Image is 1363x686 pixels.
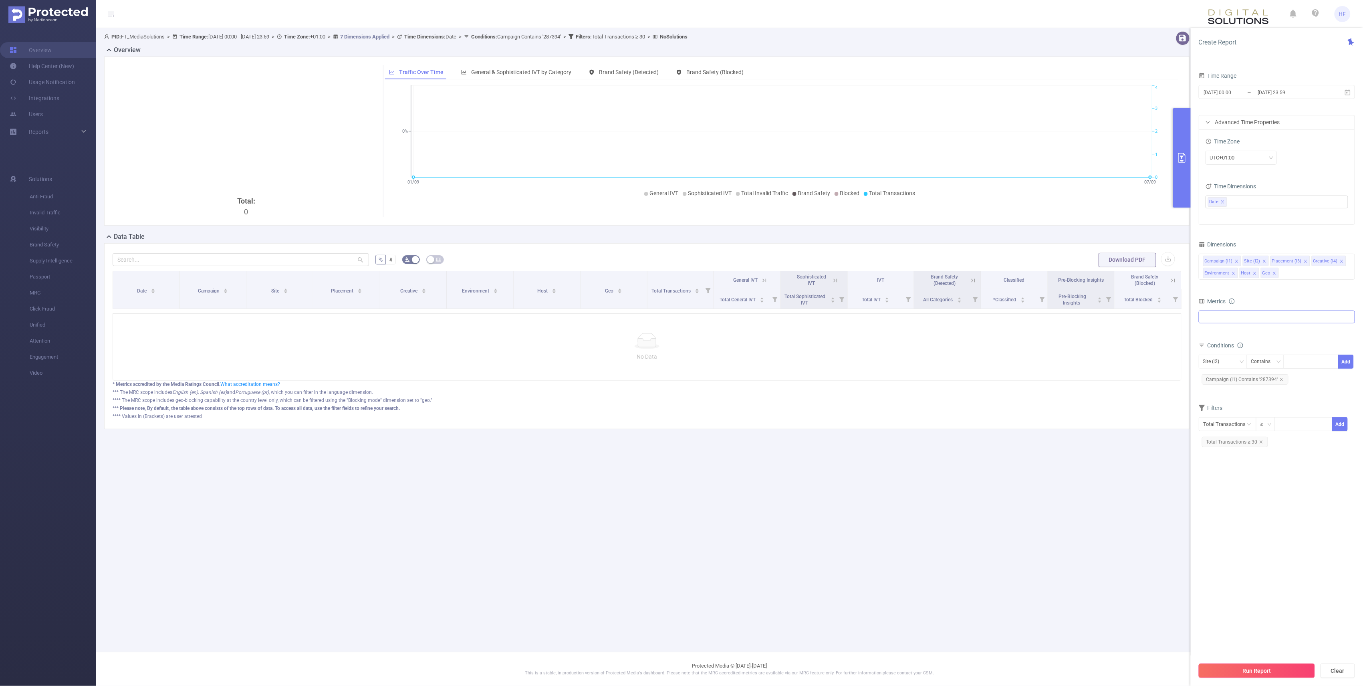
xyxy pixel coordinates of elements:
[733,277,758,283] span: General IVT
[1267,422,1272,428] i: icon: down
[114,232,145,242] h2: Data Table
[1257,87,1322,98] input: End date
[702,271,714,309] i: Filter menu
[461,69,467,75] i: icon: bar-chart
[1157,296,1162,301] div: Sort
[1232,271,1236,276] i: icon: close
[1269,155,1274,161] i: icon: down
[165,34,172,40] span: >
[1099,253,1156,267] button: Download PDF
[1098,299,1102,302] i: icon: caret-down
[179,34,208,40] b: Time Range:
[1145,180,1156,185] tspan: 07/09
[402,129,408,134] tspan: 0%
[1203,355,1225,368] div: Site (l2)
[695,287,699,290] i: icon: caret-up
[720,297,757,303] span: Total General IVT
[237,197,255,205] b: Total:
[797,274,826,286] span: Sophisticated IVT
[836,289,847,309] i: Filter menu
[1199,405,1223,411] span: Filters
[113,397,1182,404] div: **** The MRC scope includes geo-blocking capability at the country level only, which can be filte...
[760,296,764,299] i: icon: caret-up
[537,288,549,294] span: Host
[30,253,96,269] span: Supply Intelligence
[1020,296,1025,301] div: Sort
[379,256,383,263] span: %
[1238,343,1243,348] i: icon: info-circle
[30,237,96,253] span: Brand Safety
[1199,298,1226,305] span: Metrics
[1251,355,1276,368] div: Contains
[1340,259,1344,264] i: icon: close
[742,190,788,196] span: Total Invalid Traffic
[137,288,148,294] span: Date
[331,288,355,294] span: Placement
[1103,289,1114,309] i: Filter menu
[1229,299,1235,304] i: icon: info-circle
[1199,115,1355,129] div: icon: rightAdvanced Time Properties
[1261,268,1279,278] li: Geo
[113,389,1182,396] div: *** The MRC scope includes and , which you can filter in the language dimension.
[1157,296,1161,299] i: icon: caret-up
[957,296,962,299] i: icon: caret-up
[1260,418,1269,431] div: ≥
[404,34,456,40] span: Date
[1199,664,1315,678] button: Run Report
[1131,274,1159,286] span: Brand Safety (Blocked)
[172,389,227,395] i: English (en), Spanish (es)
[1157,299,1161,302] i: icon: caret-down
[493,287,498,292] div: Sort
[994,297,1018,303] span: *Classified
[30,317,96,333] span: Unified
[599,69,659,75] span: Brand Safety (Detected)
[29,171,52,187] span: Solutions
[1241,268,1251,278] div: Host
[421,287,426,292] div: Sort
[618,290,622,293] i: icon: caret-down
[831,299,835,302] i: icon: caret-down
[686,69,744,75] span: Brand Safety (Blocked)
[269,34,277,40] span: >
[1199,73,1237,79] span: Time Range
[1203,268,1238,278] li: Environment
[462,288,490,294] span: Environment
[903,289,914,309] i: Filter menu
[10,58,74,74] a: Help Center (New)
[885,299,889,302] i: icon: caret-down
[357,287,362,292] div: Sort
[111,34,121,40] b: PID:
[1313,256,1338,266] div: Creative (l4)
[1259,440,1263,444] i: icon: close
[284,34,310,40] b: Time Zone:
[119,352,1175,361] p: No Data
[283,287,288,292] div: Sort
[1221,200,1225,205] i: icon: close
[1253,271,1257,276] i: icon: close
[1004,277,1025,283] span: Classified
[660,34,688,40] b: No Solutions
[1206,183,1256,190] span: Time Dimensions
[1280,377,1284,381] i: icon: close
[1205,256,1233,266] div: Campaign (l1)
[970,289,981,309] i: Filter menu
[1058,277,1104,283] span: Pre-Blocking Insights
[552,287,556,292] div: Sort
[116,196,377,348] div: 0
[1098,296,1102,299] i: icon: caret-up
[151,287,155,290] i: icon: caret-up
[645,34,653,40] span: >
[1332,417,1348,431] button: Add
[494,287,498,290] i: icon: caret-up
[30,221,96,237] span: Visibility
[113,381,220,387] b: * Metrics accredited by the Media Ratings Council.
[30,189,96,205] span: Anti-Fraud
[399,69,444,75] span: Traffic Over Time
[1240,268,1259,278] li: Host
[116,670,1343,677] p: This is a stable, in production version of Protected Media's dashboard. Please note that the MRC ...
[576,34,592,40] b: Filters :
[885,296,889,301] div: Sort
[695,287,700,292] div: Sort
[113,405,1182,412] div: *** Please note, By default, the table above consists of the top rows of data. To access all data...
[325,34,333,40] span: >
